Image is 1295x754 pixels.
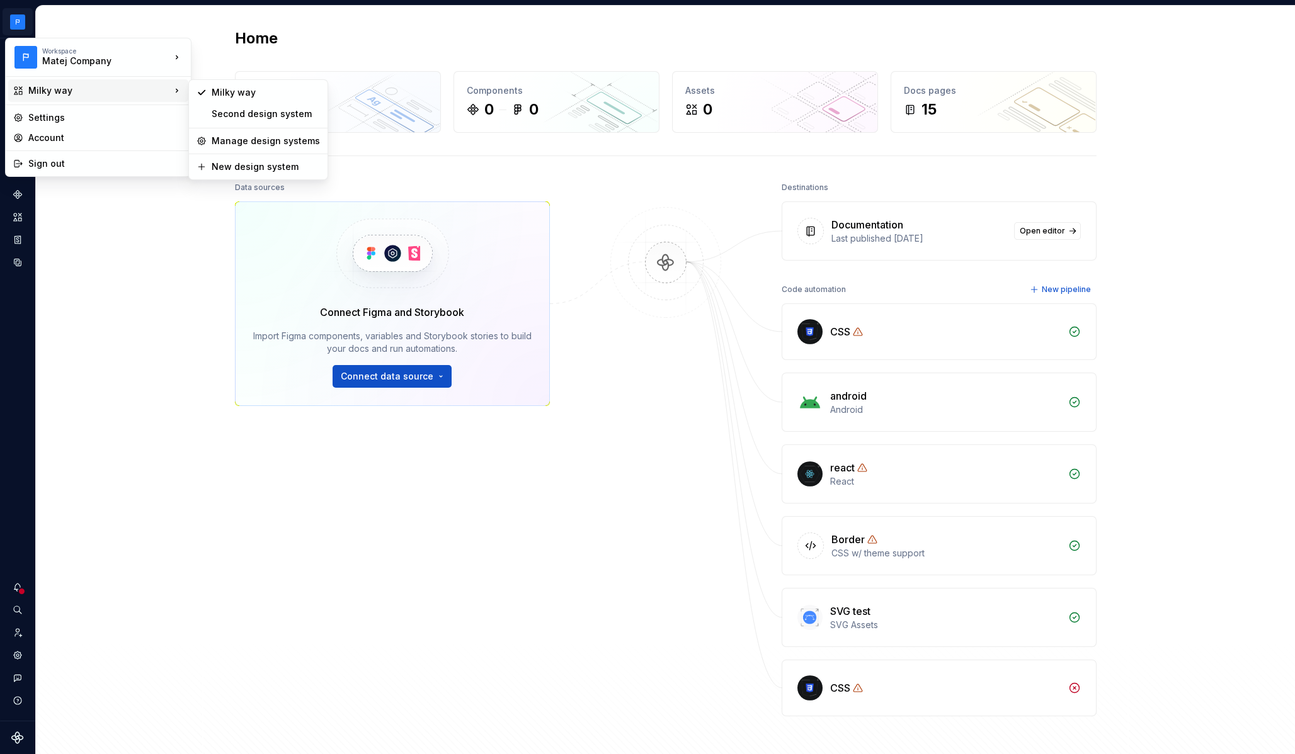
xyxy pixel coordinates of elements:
[212,135,320,147] div: Manage design systems
[212,160,320,173] div: New design system
[42,47,171,55] div: Workspace
[42,55,149,67] div: Matej Company
[28,132,183,144] div: Account
[28,84,171,97] div: Milky way
[212,86,320,99] div: Milky way
[212,108,320,120] div: Second design system
[28,157,183,170] div: Sign out
[28,111,183,124] div: Settings
[14,46,37,69] img: c97f65f9-ff88-476c-bb7c-05e86b525b5e.png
